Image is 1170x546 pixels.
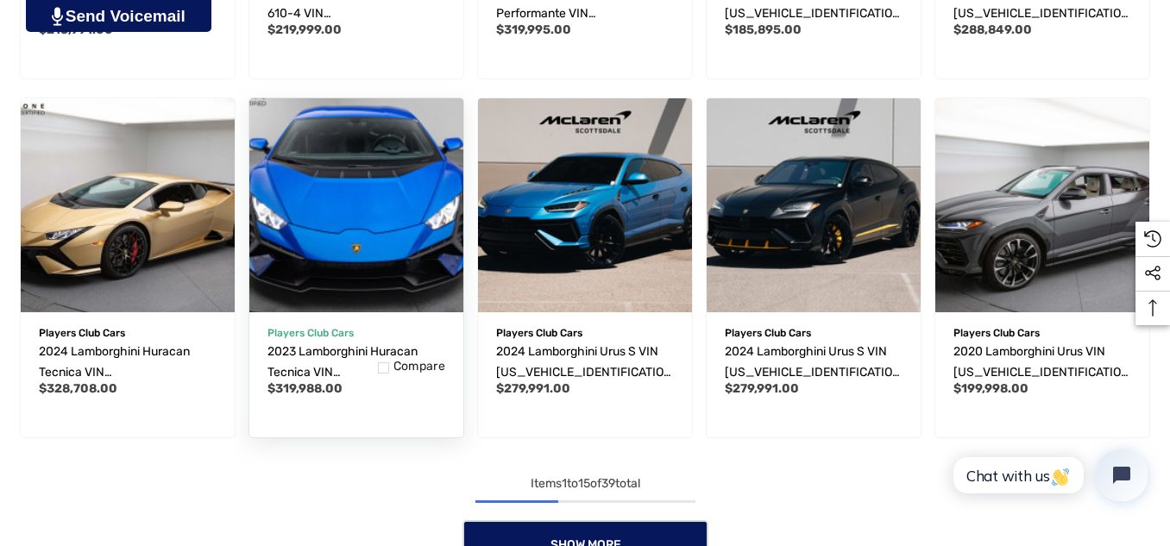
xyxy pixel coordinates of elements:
[238,87,474,323] img: For Sale: 2023 Lamborghini Huracan Tecnica VIN ZHWUB6ZF8PLA22577
[953,342,1131,383] a: 2020 Lamborghini Urus VIN ZPBUA1ZL7LLA06469,$199,998.00
[953,381,1028,396] span: $199,998.00
[953,22,1032,37] span: $288,849.00
[39,342,217,383] a: 2024 Lamborghini Huracan Tecnica VIN ZHWUB6ZF9RLA29038,$328,708.00
[953,344,1129,400] span: 2020 Lamborghini Urus VIN [US_VEHICLE_IDENTIFICATION_NUMBER]
[39,381,117,396] span: $328,708.00
[478,98,692,312] a: 2024 Lamborghini Urus S VIN ZPBUB3ZL8RLA28658,$279,991.00
[1144,230,1161,248] svg: Recently Viewed
[249,98,463,312] a: 2023 Lamborghini Huracan Tecnica VIN ZHWUB6ZF8PLA22577,$319,988.00
[21,98,235,312] a: 2024 Lamborghini Huracan Tecnica VIN ZHWUB6ZF9RLA29038,$328,708.00
[562,476,567,491] span: 1
[39,344,215,421] span: 2024 Lamborghini Huracan Tecnica VIN [US_VEHICLE_IDENTIFICATION_NUMBER]
[935,98,1149,312] a: 2020 Lamborghini Urus VIN ZPBUA1ZL7LLA06469,$199,998.00
[267,381,343,396] span: $319,988.00
[725,344,901,400] span: 2024 Lamborghini Urus S VIN [US_VEHICLE_IDENTIFICATION_NUMBER]
[21,98,235,312] img: For Sale: 2024 Lamborghini Huracan Tecnica VIN ZHWUB6ZF9RLA29038
[496,322,674,344] p: Players Club Cars
[707,98,921,312] a: 2024 Lamborghini Urus S VIN ZPBUB3ZL0RLA32820,$279,991.00
[496,22,571,37] span: $319,995.00
[267,344,443,421] span: 2023 Lamborghini Huracan Tecnica VIN [US_VEHICLE_IDENTIFICATION_NUMBER]
[725,322,903,344] p: Players Club Cars
[953,322,1131,344] p: Players Club Cars
[707,98,921,312] img: For Sale: 2024 Lamborghini Urus S VIN ZPBUB3ZL0RLA32820
[496,342,674,383] a: 2024 Lamborghini Urus S VIN ZPBUB3ZL8RLA28658,$279,991.00
[39,322,217,344] p: Players Club Cars
[267,322,445,344] p: Players Club Cars
[478,98,692,312] img: For Sale: 2024 Lamborghini Urus S VIN ZPBUB3ZL8RLA28658
[13,474,1157,494] div: Items to of total
[1144,265,1161,282] svg: Social Media
[725,22,802,37] span: $185,895.00
[393,359,445,374] span: Compare
[267,342,445,383] a: 2023 Lamborghini Huracan Tecnica VIN ZHWUB6ZF8PLA22577,$319,988.00
[496,381,570,396] span: $279,991.00
[1135,299,1170,317] svg: Top
[935,98,1149,312] img: For Sale: 2020 Lamborghini Urus VIN ZPBUA1ZL7LLA06469
[578,476,590,491] span: 15
[725,381,799,396] span: $279,991.00
[496,344,672,400] span: 2024 Lamborghini Urus S VIN [US_VEHICLE_IDENTIFICATION_NUMBER]
[934,435,1162,516] iframe: Tidio Chat
[267,22,342,37] span: $219,999.00
[601,476,615,491] span: 39
[725,342,903,383] a: 2024 Lamborghini Urus S VIN ZPBUB3ZL0RLA32820,$279,991.00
